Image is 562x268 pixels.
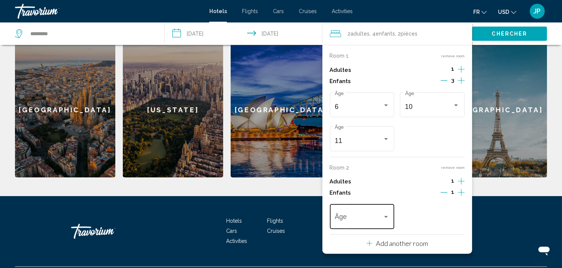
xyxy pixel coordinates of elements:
[209,8,227,14] a: Hotels
[267,228,285,234] a: Cruises
[330,78,351,85] p: Enfants
[532,238,556,262] iframe: Bouton de lancement de la fenêtre de messagerie
[376,239,428,247] p: Add another room
[242,8,258,14] a: Flights
[322,22,472,45] button: Travelers: 2 adults, 4 children
[367,235,428,250] button: Add another room
[226,228,237,234] a: Cars
[498,9,509,15] span: USD
[299,8,317,14] a: Cruises
[473,9,480,15] span: fr
[330,190,351,196] p: Enfants
[441,165,465,170] button: remove room
[376,31,395,37] span: Enfants
[451,66,454,72] span: 1
[472,27,547,40] button: Chercher
[473,6,487,17] button: Change language
[330,53,349,59] p: Room 1
[335,137,342,144] span: 11
[165,22,322,45] button: Check-in date: Aug 16, 2025 Check-out date: Aug 17, 2025
[273,8,284,14] a: Cars
[335,103,338,110] span: 6
[330,165,349,171] p: Room 2
[447,42,547,177] a: [GEOGRAPHIC_DATA]
[401,31,418,37] span: pièces
[123,42,223,177] a: [US_STATE]
[348,28,370,39] span: 2
[458,64,465,76] button: Increment adults
[528,3,547,19] button: User Menu
[231,42,331,177] a: [GEOGRAPHIC_DATA]
[458,176,465,188] button: Increment adults
[441,66,447,74] button: Decrement adults
[451,77,454,83] span: 3
[492,31,528,37] span: Chercher
[267,218,283,224] a: Flights
[441,177,447,186] button: Decrement adults
[534,7,541,15] span: JP
[458,188,465,199] button: Increment children
[71,220,146,243] a: Travorium
[405,103,413,110] span: 10
[441,77,447,86] button: Decrement children
[351,31,370,37] span: Adultes
[395,28,418,39] span: , 2
[330,67,352,73] p: Adultes
[498,6,516,17] button: Change currency
[330,179,352,185] p: Adultes
[458,76,465,87] button: Increment children
[441,189,447,198] button: Decrement children
[332,8,353,14] a: Activities
[15,4,202,19] a: Travorium
[451,178,454,184] span: 1
[15,42,115,177] a: [GEOGRAPHIC_DATA]
[370,28,395,39] span: , 4
[226,238,247,244] a: Activities
[451,189,454,195] span: 1
[441,54,465,58] button: remove room
[226,218,242,224] a: Hotels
